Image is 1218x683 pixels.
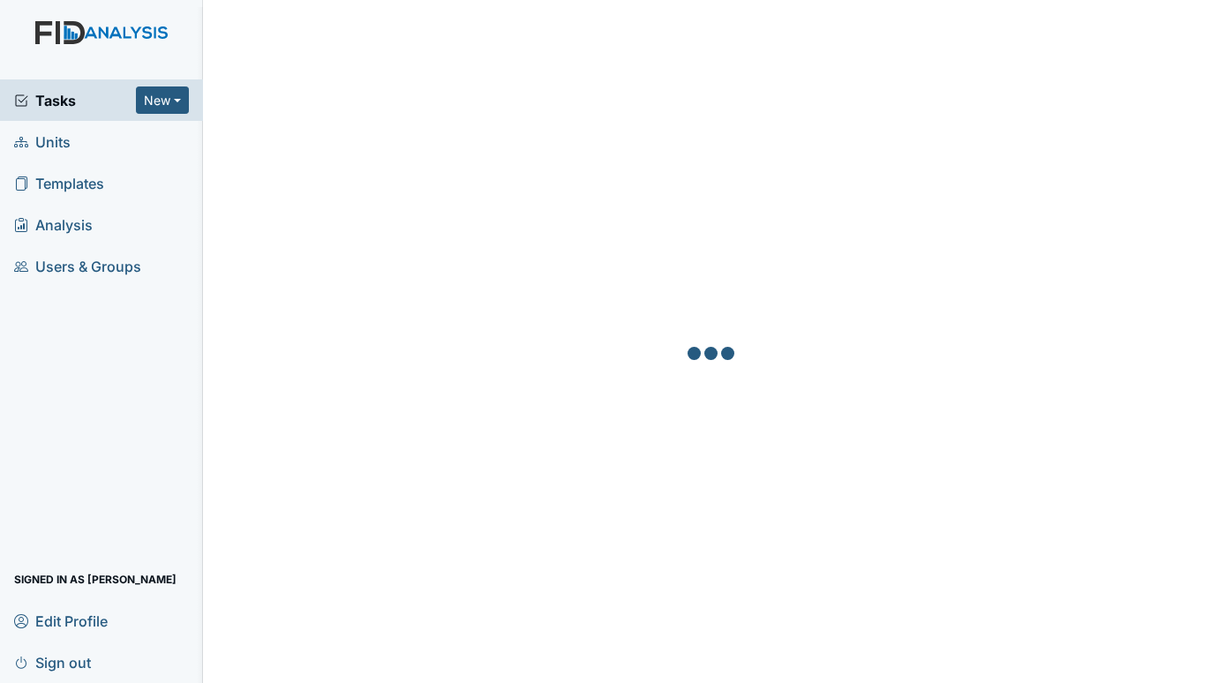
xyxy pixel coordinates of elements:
span: Analysis [14,211,93,238]
button: New [136,86,189,114]
span: Edit Profile [14,607,108,634]
span: Templates [14,169,104,197]
span: Signed in as [PERSON_NAME] [14,566,177,593]
span: Units [14,128,71,155]
a: Tasks [14,90,136,111]
span: Sign out [14,649,91,676]
span: Users & Groups [14,252,141,280]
